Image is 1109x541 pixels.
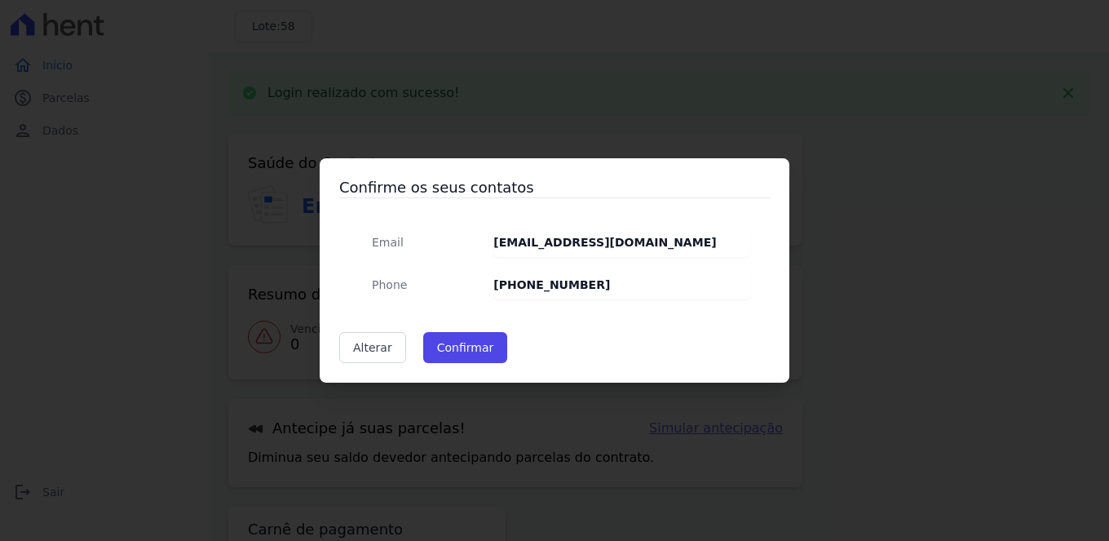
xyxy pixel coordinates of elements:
[372,278,407,291] span: translation missing: pt-BR.public.contracts.modal.confirmation.phone
[493,278,610,291] strong: [PHONE_NUMBER]
[372,236,404,249] span: translation missing: pt-BR.public.contracts.modal.confirmation.email
[339,178,770,197] h3: Confirme os seus contatos
[423,332,508,363] button: Confirmar
[493,236,716,249] strong: [EMAIL_ADDRESS][DOMAIN_NAME]
[339,332,406,363] a: Alterar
